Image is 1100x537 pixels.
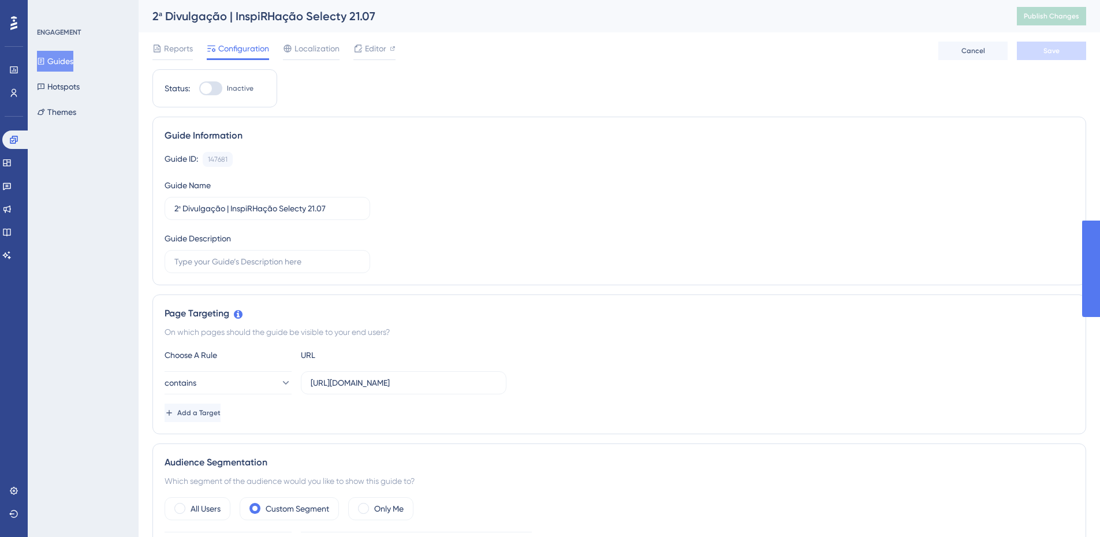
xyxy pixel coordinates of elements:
div: Which segment of the audience would you like to show this guide to? [165,474,1074,488]
button: Cancel [938,42,1008,60]
div: Guide Description [165,232,231,245]
div: 2ª Divulgação | InspiRHação Selecty 21.07 [152,8,988,24]
div: 147681 [208,155,228,164]
div: Page Targeting [165,307,1074,320]
label: Custom Segment [266,502,329,516]
span: Inactive [227,84,253,93]
span: Configuration [218,42,269,55]
button: Themes [37,102,76,122]
div: ENGAGEMENT [37,28,81,37]
div: Audience Segmentation [165,456,1074,469]
button: Save [1017,42,1086,60]
span: Publish Changes [1024,12,1079,21]
button: Hotspots [37,76,80,97]
span: Save [1043,46,1060,55]
div: Choose A Rule [165,348,292,362]
div: Guide Name [165,178,211,192]
label: All Users [191,502,221,516]
input: Type your Guide’s Description here [174,255,360,268]
div: On which pages should the guide be visible to your end users? [165,325,1074,339]
div: URL [301,348,428,362]
input: yourwebsite.com/path [311,376,497,389]
span: Localization [294,42,340,55]
input: Type your Guide’s Name here [174,202,360,215]
div: Guide ID: [165,152,198,167]
button: Guides [37,51,73,72]
button: Publish Changes [1017,7,1086,25]
label: Only Me [374,502,404,516]
span: contains [165,376,196,390]
span: Cancel [961,46,985,55]
span: Add a Target [177,408,221,417]
span: Editor [365,42,386,55]
button: contains [165,371,292,394]
div: Guide Information [165,129,1074,143]
div: Status: [165,81,190,95]
span: Reports [164,42,193,55]
iframe: UserGuiding AI Assistant Launcher [1051,491,1086,526]
button: Add a Target [165,404,221,422]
